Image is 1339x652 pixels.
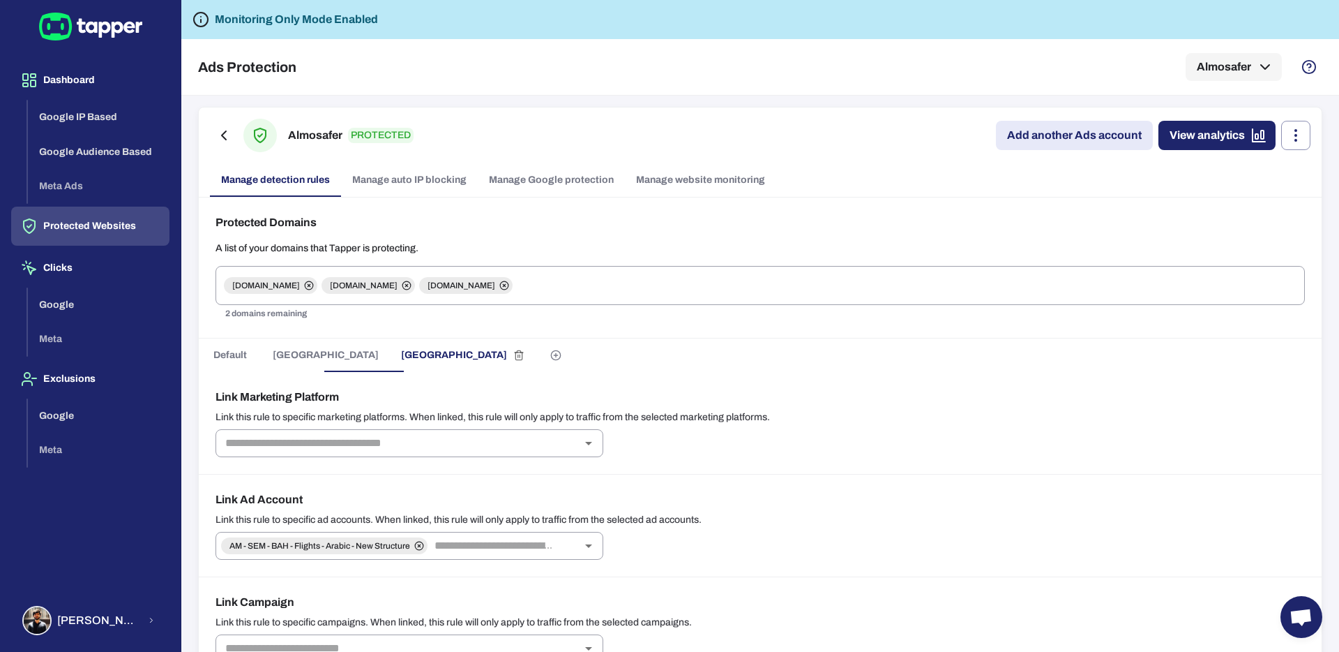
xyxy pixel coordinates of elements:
[213,349,247,362] span: Default
[288,127,342,144] h6: Almosafer
[401,346,528,364] span: [GEOGRAPHIC_DATA]
[996,121,1153,150] a: Add another Ads account
[215,242,1305,255] p: A list of your domains that Tapper is protecting.
[539,339,573,372] button: Create custom rules
[28,288,169,323] button: Google
[28,100,169,135] button: Google IP Based
[273,349,379,362] span: [GEOGRAPHIC_DATA]
[11,73,169,85] a: Dashboard
[215,594,1305,611] h6: Link Campaign
[215,514,1305,526] p: Link this rule to specific ad accounts. When linked, this rule will only apply to traffic from th...
[198,59,296,75] h5: Ads Protection
[1158,121,1276,150] a: View analytics
[28,399,169,434] button: Google
[221,538,428,554] div: AM - SEM - BAH - Flights - Arabic - New Structure
[11,360,169,399] button: Exclusions
[11,372,169,384] a: Exclusions
[28,135,169,170] button: Google Audience Based
[215,491,1305,508] h6: Link Ad Account
[57,614,139,628] span: [PERSON_NAME] [PERSON_NAME]
[419,277,513,294] div: [DOMAIN_NAME]
[341,163,478,197] a: Manage auto IP blocking
[11,219,169,231] a: Protected Websites
[1280,596,1322,638] div: Open chat
[224,280,308,291] span: [DOMAIN_NAME]
[215,389,1305,406] h6: Link Marketing Platform
[210,163,341,197] a: Manage detection rules
[478,163,625,197] a: Manage Google protection
[215,214,1305,231] h6: Protected Domains
[28,145,169,156] a: Google Audience Based
[192,11,209,28] svg: Tapper is not blocking any fraudulent activity for this domain
[321,277,415,294] div: [DOMAIN_NAME]
[579,434,598,453] button: Open
[28,408,169,420] a: Google
[321,280,406,291] span: [DOMAIN_NAME]
[625,163,776,197] a: Manage website monitoring
[419,280,504,291] span: [DOMAIN_NAME]
[510,346,528,364] button: Remove custom rules
[215,411,1305,424] p: Link this rule to specific marketing platforms. When linked, this rule will only apply to traffic...
[11,61,169,100] button: Dashboard
[224,277,317,294] div: [DOMAIN_NAME]
[225,307,1295,321] p: 2 domains remaining
[579,536,598,556] button: Open
[11,600,169,641] button: Syed Zaidi[PERSON_NAME] [PERSON_NAME]
[1186,53,1282,81] button: Almosafer
[28,110,169,122] a: Google IP Based
[215,11,378,28] h6: Monitoring Only Mode Enabled
[348,128,414,143] p: PROTECTED
[11,249,169,288] button: Clicks
[28,297,169,309] a: Google
[215,616,1305,629] p: Link this rule to specific campaigns. When linked, this rule will only apply to traffic from the ...
[221,540,418,551] span: AM - SEM - BAH - Flights - Arabic - New Structure
[11,261,169,273] a: Clicks
[11,207,169,246] button: Protected Websites
[24,607,50,634] img: Syed Zaidi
